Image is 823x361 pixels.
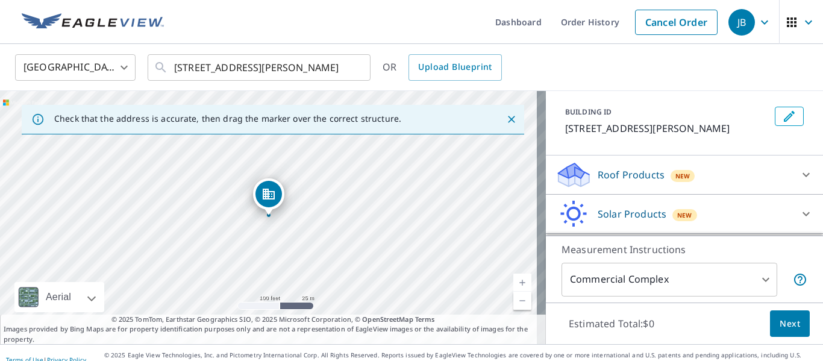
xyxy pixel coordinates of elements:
span: Next [780,316,800,331]
span: © 2025 TomTom, Earthstar Geographics SIO, © 2025 Microsoft Corporation, © [111,315,435,325]
p: BUILDING ID [565,107,612,117]
button: Close [504,111,519,127]
span: New [677,210,692,220]
a: Current Level 18, Zoom Out [513,292,531,310]
img: EV Logo [22,13,164,31]
p: Check that the address is accurate, then drag the marker over the correct structure. [54,113,401,124]
div: Dropped pin, building 1, Commercial property, 18 Glenn Ave Clarks Summit, PA 18411 [253,178,284,216]
div: Solar ProductsNew [555,199,813,228]
span: Upload Blueprint [418,60,492,75]
span: Each building may require a separate measurement report; if so, your account will be billed per r... [793,272,807,287]
a: Cancel Order [635,10,718,35]
div: Aerial [14,282,104,312]
span: New [675,171,690,181]
a: Upload Blueprint [408,54,501,81]
div: Aerial [42,282,75,312]
a: Current Level 18, Zoom In [513,274,531,292]
p: Roof Products [598,168,665,182]
a: Terms [415,315,435,324]
div: [GEOGRAPHIC_DATA] [15,51,136,84]
div: JB [728,9,755,36]
input: Search by address or latitude-longitude [174,51,346,84]
p: Solar Products [598,207,666,221]
a: OpenStreetMap [362,315,413,324]
p: Measurement Instructions [562,242,807,257]
button: Edit building 1 [775,107,804,126]
p: Estimated Total: $0 [559,310,664,337]
div: Commercial Complex [562,263,777,297]
p: [STREET_ADDRESS][PERSON_NAME] [565,121,770,136]
button: Next [770,310,810,337]
div: Roof ProductsNew [555,160,813,189]
div: OR [383,54,502,81]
